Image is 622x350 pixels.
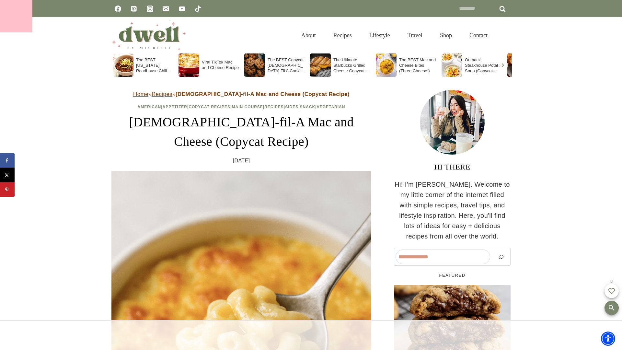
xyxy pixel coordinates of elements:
p: Hi! I'm [PERSON_NAME]. Welcome to my little corner of the internet filled with simple recipes, tr... [394,179,511,241]
a: Snack [300,105,316,109]
a: YouTube [176,2,189,15]
span: | | | | | | | [138,105,345,109]
a: Facebook [111,2,124,15]
a: TikTok [191,2,204,15]
div: Accessibility Menu [601,332,615,346]
h3: HI THERE [394,161,511,173]
a: Email [159,2,172,15]
iframe: Advertisement [193,321,429,350]
a: Main Course [232,105,263,109]
nav: Primary Navigation [293,25,496,46]
a: Recipes [325,25,361,46]
img: DWELL by michelle [111,20,186,50]
a: Appetizer [163,105,187,109]
a: Instagram [144,2,156,15]
a: Lifestyle [361,25,399,46]
a: Pinterest [127,2,140,15]
span: » » [133,91,350,97]
strong: [DEMOGRAPHIC_DATA]-fil-A Mac and Cheese (Copycat Recipe) [176,91,350,97]
a: Recipes [152,91,172,97]
a: Copycat Recipes [189,105,230,109]
a: Vegetarian [317,105,345,109]
h1: [DEMOGRAPHIC_DATA]-fil-A Mac and Cheese (Copycat Recipe) [111,112,371,151]
a: Recipes [264,105,284,109]
a: About [293,25,325,46]
a: Sides [285,105,298,109]
a: Home [133,91,148,97]
a: Contact [461,25,496,46]
h5: FEATURED [394,272,511,279]
a: American [138,105,161,109]
a: Travel [399,25,431,46]
a: Shop [431,25,461,46]
time: [DATE] [233,157,250,165]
